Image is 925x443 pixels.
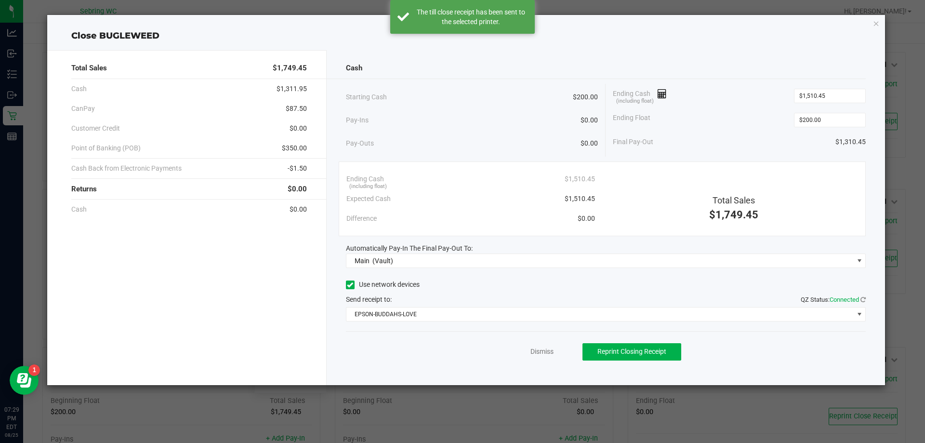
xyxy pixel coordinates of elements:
[346,174,384,184] span: Ending Cash
[581,115,598,125] span: $0.00
[273,63,307,74] span: $1,749.45
[713,195,755,205] span: Total Sales
[346,194,391,204] span: Expected Cash
[282,143,307,153] span: $350.00
[346,308,854,321] span: EPSON-BUDDAHS-LOVE
[71,84,87,94] span: Cash
[349,183,387,191] span: (including float)
[565,194,595,204] span: $1,510.45
[372,257,393,265] span: (Vault)
[71,123,120,134] span: Customer Credit
[71,63,107,74] span: Total Sales
[288,184,307,195] span: $0.00
[290,204,307,215] span: $0.00
[290,123,307,134] span: $0.00
[47,29,885,42] div: Close BUGLEWEED
[414,7,528,27] div: The till close receipt has been sent to the selected printer.
[582,343,681,361] button: Reprint Closing Receipt
[346,295,392,303] span: Send receipt to:
[10,366,39,395] iframe: Resource center
[71,163,182,174] span: Cash Back from Electronic Payments
[597,348,666,355] span: Reprint Closing Receipt
[346,280,420,290] label: Use network devices
[530,347,554,357] a: Dismiss
[346,92,387,102] span: Starting Cash
[613,89,667,103] span: Ending Cash
[71,204,87,215] span: Cash
[613,113,650,127] span: Ending Float
[801,296,866,303] span: QZ Status:
[616,97,654,106] span: (including float)
[277,84,307,94] span: $1,311.95
[346,214,377,224] span: Difference
[709,209,758,221] span: $1,749.45
[830,296,859,303] span: Connected
[71,104,95,114] span: CanPay
[581,138,598,148] span: $0.00
[835,137,866,147] span: $1,310.45
[355,257,370,265] span: Main
[565,174,595,184] span: $1,510.45
[578,214,595,224] span: $0.00
[286,104,307,114] span: $87.50
[346,244,473,252] span: Automatically Pay-In The Final Pay-Out To:
[573,92,598,102] span: $200.00
[346,115,369,125] span: Pay-Ins
[613,137,653,147] span: Final Pay-Out
[346,138,374,148] span: Pay-Outs
[346,63,362,74] span: Cash
[71,179,307,200] div: Returns
[288,163,307,174] span: -$1.50
[28,364,40,376] iframe: Resource center unread badge
[71,143,141,153] span: Point of Banking (POB)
